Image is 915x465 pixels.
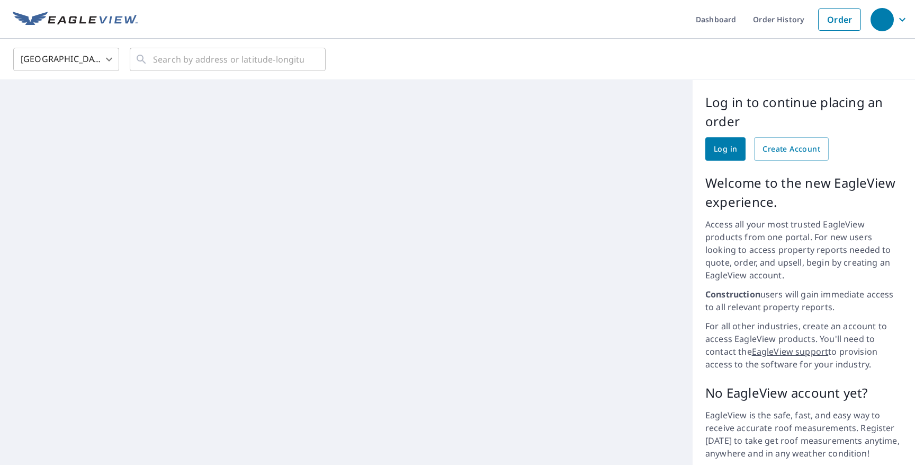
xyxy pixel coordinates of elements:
[705,320,902,371] p: For all other industries, create an account to access EagleView products. You'll need to contact ...
[754,137,829,161] a: Create Account
[705,409,902,460] p: EagleView is the safe, fast, and easy way to receive accurate roof measurements. Register [DATE] ...
[762,143,820,156] span: Create Account
[153,45,304,74] input: Search by address or latitude-longitude
[705,93,902,131] p: Log in to continue placing an order
[705,137,746,161] a: Log in
[705,288,760,300] strong: Construction
[13,45,119,74] div: [GEOGRAPHIC_DATA]
[705,218,902,282] p: Access all your most trusted EagleView products from one portal. For new users looking to access ...
[705,383,902,402] p: No EagleView account yet?
[705,288,902,313] p: users will gain immediate access to all relevant property reports.
[714,143,737,156] span: Log in
[705,173,902,212] p: Welcome to the new EagleView experience.
[752,346,829,357] a: EagleView support
[818,8,861,31] a: Order
[13,12,138,28] img: EV Logo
